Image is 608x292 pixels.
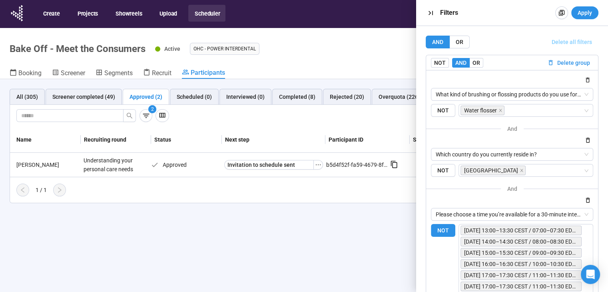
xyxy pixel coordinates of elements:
div: Approved [151,160,221,169]
th: Segments [410,127,504,153]
span: Which country do you currently reside in? [436,148,588,160]
span: 2 [151,106,154,112]
th: Status [151,127,222,153]
span: Apply [578,8,592,17]
span: OHC - Power Interdental [193,45,256,53]
span: Tuesday, August 19 – 14:00–14:30 CEST / 08:00–08:30 EDT / 05:00–05:30 PDT / 21:00–21:30 JST [460,237,582,246]
span: [DATE] 17:00–17:30 CEST / 11:00–11:30 EDT / 08:00–08:30 PDT / 00:00–00:30 JST ([DATE]) [464,282,578,291]
button: Upload [153,5,183,22]
span: search [126,112,133,119]
span: AND [455,60,466,66]
span: Invitation to schedule sent [227,160,295,169]
span: Active [164,46,180,52]
div: Rejected (20) [330,92,364,101]
span: Water flosser [464,106,497,115]
button: left [16,184,29,196]
div: [PERSON_NAME] [13,160,80,169]
span: [GEOGRAPHIC_DATA] [464,166,518,175]
div: b5d4f52f-fa59-4679-8f07-c9347b3d0dae [326,160,390,169]
span: Delete all filters [552,38,592,46]
th: Recruiting round [81,127,152,153]
span: left [20,187,26,193]
span: close [498,108,502,112]
span: Booking [18,69,42,77]
th: Next step [222,127,325,153]
span: Tuesday, August 19 – 17:00–17:30 CEST / 11:00–11:30 EDT / 08:00–08:30 PDT / 00:00–00:30 JST (Augu... [460,270,582,280]
span: What kind of brushing or flossing products do you use for oral care? [436,88,588,100]
span: [DATE] 15:00–15:30 CEST / 09:00–09:30 EDT / 06:00–06:30 PDT / 22:00–22:30 JST [464,248,578,257]
th: Name [10,127,81,153]
span: and [507,126,517,132]
div: Overquota (226) [379,92,420,101]
span: Recruit [152,69,171,77]
div: Scheduled (0) [177,92,212,101]
div: All (305) [16,92,38,101]
div: Interviewed (0) [226,92,265,101]
span: Germany [460,166,526,175]
a: Booking [10,68,42,79]
span: [DATE] 17:00–17:30 CEST / 11:00–11:30 EDT / 08:00–08:30 PDT / 00:00–00:30 JST ([DATE]) [464,271,578,280]
span: OR [456,39,463,45]
a: Screener [52,68,85,79]
button: ellipsis [313,160,323,170]
div: Open Intercom Messenger [581,265,600,284]
button: Delete group [544,58,593,68]
th: Participant ID [325,127,410,153]
div: Screener completed (49) [52,92,115,101]
div: Completed (8) [279,92,315,101]
span: ellipsis [315,162,321,168]
sup: 2 [148,105,156,113]
span: Water flosser [460,106,504,115]
div: Understanding your personal care needs [80,153,140,177]
span: Tuesday, August 19 – 13:00–13:30 CEST / 07:00–07:30 EDT / 04:00–04:30 PDT / 20:00–20:30 JST [460,226,582,235]
a: Participants [182,68,225,79]
button: Create [37,5,66,22]
div: 1 / 1 [36,186,47,194]
span: close [520,168,524,172]
button: Scheduler [188,5,225,22]
button: Showreels [109,5,148,22]
a: Segments [96,68,133,79]
span: and [507,186,517,192]
span: Tuesday, August 19 – 16:00–16:30 CEST / 10:00–10:30 EDT / 07:00–07:30 PDT / 23:00–23:30 JST [460,259,582,269]
span: [DATE] 13:00–13:30 CEST / 07:00–07:30 EDT / 04:00–04:30 PDT / 20:00–20:30 JST [464,226,578,235]
button: Projects [71,5,104,22]
span: OR [472,60,480,66]
button: search [123,109,136,122]
div: Filters [440,8,552,18]
button: Apply [571,6,598,19]
a: Recruit [143,68,171,79]
button: Invitation to schedule sent [224,160,314,170]
span: Screener [61,69,85,77]
span: [DATE] 16:00–16:30 CEST / 10:00–10:30 EDT / 07:00–07:30 PDT / 23:00–23:30 JST [464,260,578,268]
span: [DATE] 14:00–14:30 CEST / 08:00–08:30 EDT / 05:00–05:30 PDT / 21:00–21:30 JST [464,237,578,246]
span: Please choose a time you’re available for a 30-minute interview (in English) on Tuesday, August 1... [436,208,588,220]
span: right [56,187,63,193]
span: Delete group [557,58,590,67]
span: Participants [191,69,225,76]
span: AND [432,39,443,45]
div: Approved (2) [130,92,162,101]
span: Tuesday, August 19 – 15:00–15:30 CEST / 09:00–09:30 EDT / 06:00–06:30 PDT / 22:00–22:30 JST [460,248,582,258]
h1: Bake Off - Meet the Consumers [10,43,146,54]
button: Delete all filters [545,36,598,48]
span: Segments [104,69,133,77]
span: Wednesday, August 20 – 17:00–17:30 CEST / 11:00–11:30 EDT / 08:00–08:30 PDT / 00:00–00:30 JST (Au... [460,282,582,291]
button: right [53,184,66,196]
